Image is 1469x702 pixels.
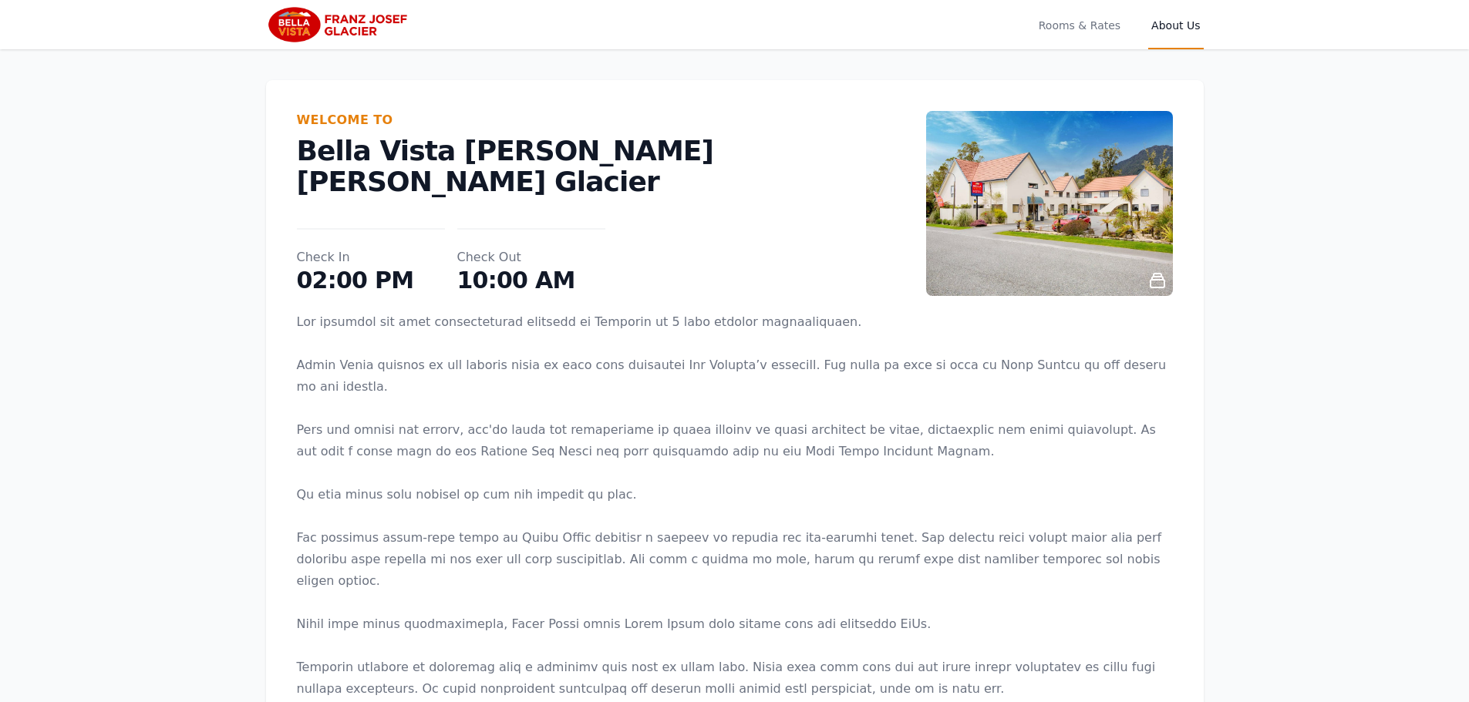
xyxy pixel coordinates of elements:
[457,248,605,267] dt: Check Out
[297,111,926,129] h2: Welcome To
[266,6,415,43] img: Bella Vista Franz Josef Glacier
[297,136,926,197] p: Bella Vista [PERSON_NAME] [PERSON_NAME] Glacier
[297,248,445,267] dt: Check In
[297,267,445,294] dd: 02:00 PM
[457,267,605,294] dd: 10:00 AM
